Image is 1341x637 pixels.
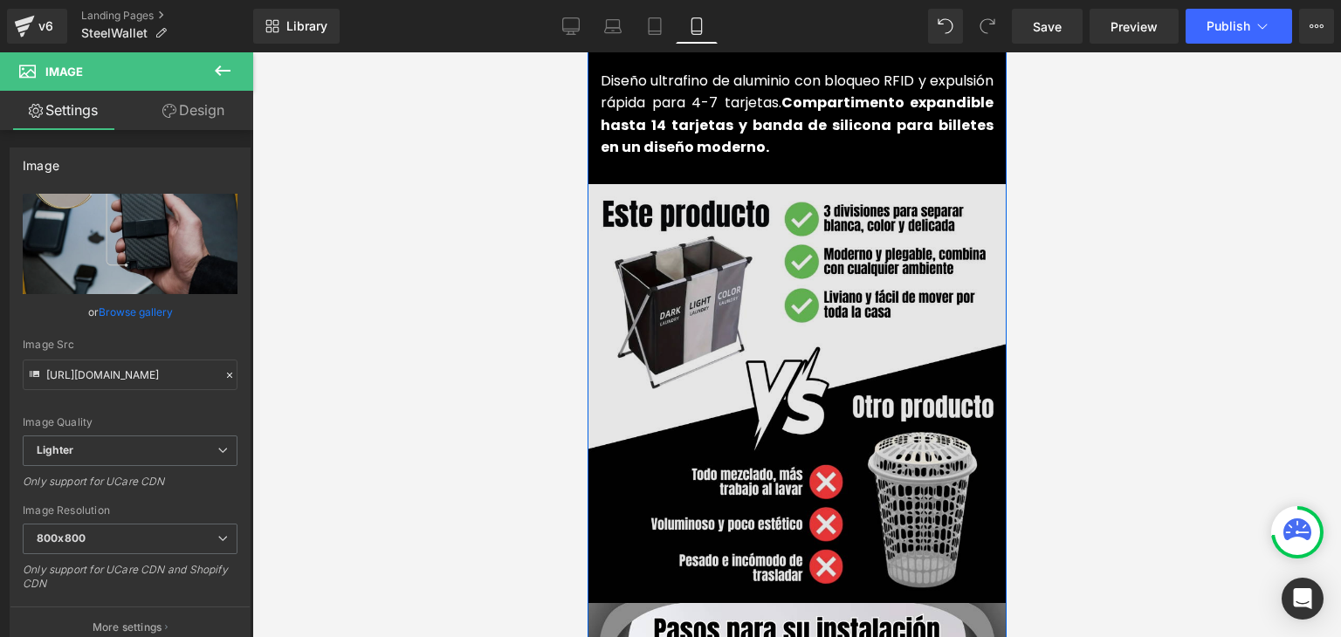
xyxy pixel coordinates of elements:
[23,303,237,321] div: or
[1111,17,1158,36] span: Preview
[23,475,237,500] div: Only support for UCare CDN
[1186,9,1292,44] button: Publish
[99,297,173,327] a: Browse gallery
[286,18,327,34] span: Library
[7,9,67,44] a: v6
[1033,17,1062,36] span: Save
[23,563,237,602] div: Only support for UCare CDN and Shopify CDN
[23,148,59,173] div: Image
[1207,19,1250,33] span: Publish
[13,40,406,105] strong: Compartimento expandible hasta 14 tarjetas y banda de silicona para billetes en un diseño moderno.
[81,26,148,40] span: SteelWallet
[592,9,634,44] a: Laptop
[23,360,237,390] input: Link
[23,416,237,428] div: Image Quality
[970,9,1005,44] button: Redo
[81,9,253,23] a: Landing Pages
[13,18,406,106] font: Diseño ultrafino de aluminio con bloqueo RFID y expulsión rápida para 4-7 tarjetas.
[676,9,718,44] a: Mobile
[35,15,57,38] div: v6
[928,9,963,44] button: Undo
[23,339,237,351] div: Image Src
[23,504,237,517] div: Image Resolution
[550,9,592,44] a: Desktop
[37,531,86,545] b: 800x800
[1282,578,1324,620] div: Open Intercom Messenger
[634,9,676,44] a: Tablet
[93,620,162,635] p: More settings
[1090,9,1179,44] a: Preview
[1299,9,1334,44] button: More
[130,91,257,130] a: Design
[45,65,83,79] span: Image
[37,443,73,456] b: Lighter
[253,9,340,44] a: New Library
